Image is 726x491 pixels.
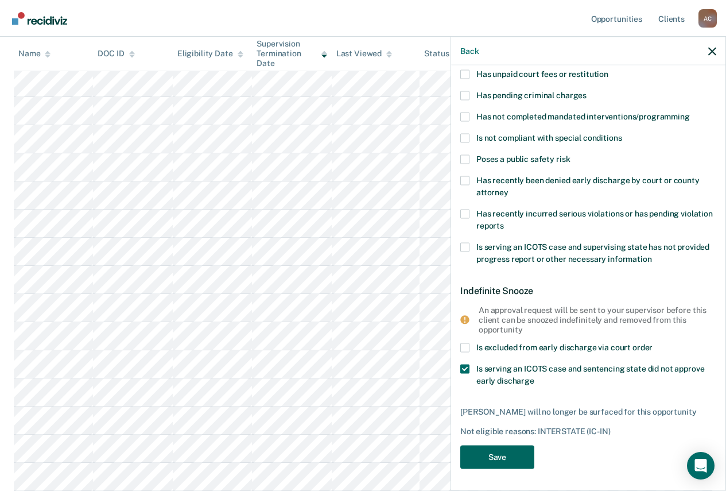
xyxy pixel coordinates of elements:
span: Has recently been denied early discharge by court or county attorney [476,175,700,196]
div: Open Intercom Messenger [687,452,715,480]
div: Supervision Termination Date [257,39,327,68]
span: Has recently incurred serious violations or has pending violation reports [476,208,713,230]
div: An approval request will be sent to your supervisor before this client can be snoozed indefinitel... [479,305,707,334]
div: [PERSON_NAME] will no longer be surfaced for this opportunity [460,407,716,417]
span: Has pending criminal charges [476,90,587,99]
span: Is serving an ICOTS case and sentencing state did not approve early discharge [476,364,704,385]
div: DOC ID [98,49,134,59]
div: Indefinite Snooze [460,276,716,305]
span: Is not compliant with special conditions [476,133,622,142]
div: Not eligible reasons: INTERSTATE (IC-IN) [460,426,716,436]
span: Is excluded from early discharge via court order [476,343,653,352]
span: Poses a public safety risk [476,154,570,163]
div: Last Viewed [336,49,392,59]
span: Has not completed mandated interventions/programming [476,111,690,121]
button: Profile dropdown button [698,9,717,28]
button: Back [460,46,479,56]
button: Save [460,445,534,469]
div: Status [424,49,449,59]
div: Eligibility Date [177,49,243,59]
img: Recidiviz [12,12,67,25]
div: Name [18,49,51,59]
span: Has unpaid court fees or restitution [476,69,608,78]
div: A C [698,9,717,28]
span: Is serving an ICOTS case and supervising state has not provided progress report or other necessar... [476,242,709,263]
